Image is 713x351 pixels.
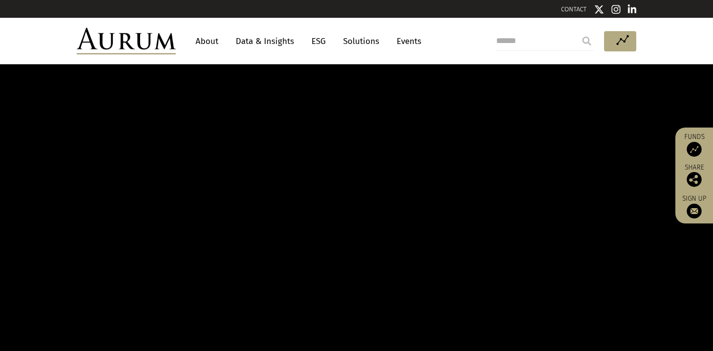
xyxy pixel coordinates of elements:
img: Linkedin icon [628,4,637,14]
a: CONTACT [561,5,587,13]
img: Aurum [77,28,176,54]
a: Sign up [680,194,708,219]
a: ESG [306,32,331,50]
a: Solutions [338,32,384,50]
img: Instagram icon [611,4,620,14]
a: Data & Insights [231,32,299,50]
input: Submit [577,31,597,51]
div: Share [680,164,708,187]
img: Sign up to our newsletter [687,204,702,219]
a: About [191,32,223,50]
img: Twitter icon [594,4,604,14]
a: Funds [680,132,708,157]
img: Access Funds [687,142,702,157]
img: Share this post [687,172,702,187]
a: Events [392,32,421,50]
